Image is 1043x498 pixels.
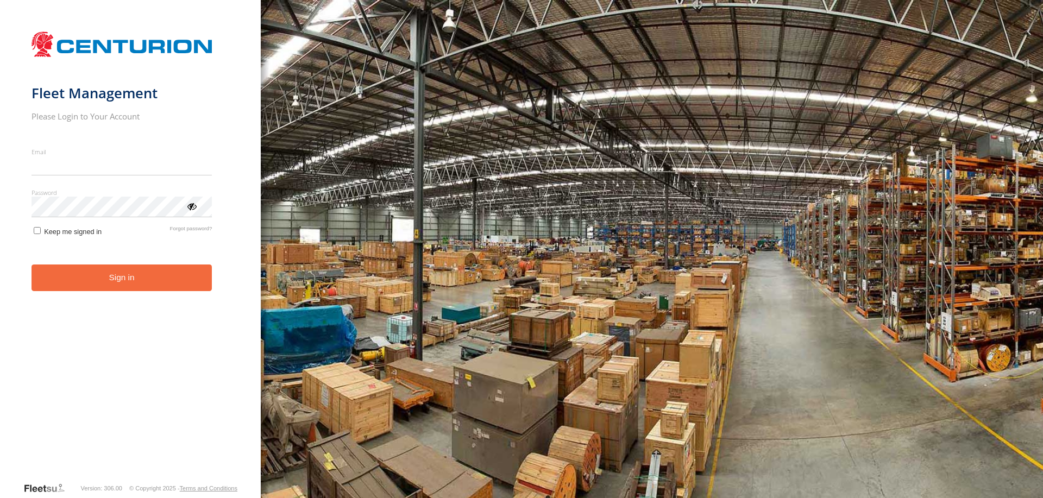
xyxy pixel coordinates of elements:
div: Version: 306.00 [81,485,122,491]
form: main [32,26,230,482]
a: Visit our Website [23,483,73,494]
a: Terms and Conditions [180,485,237,491]
a: Forgot password? [170,225,212,236]
label: Email [32,148,212,156]
img: Centurion Transport [32,30,212,58]
h2: Please Login to Your Account [32,111,212,122]
h1: Fleet Management [32,84,212,102]
input: Keep me signed in [34,227,41,234]
button: Sign in [32,264,212,291]
label: Password [32,188,212,197]
span: Keep me signed in [44,228,102,236]
div: ViewPassword [186,200,197,211]
div: © Copyright 2025 - [129,485,237,491]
